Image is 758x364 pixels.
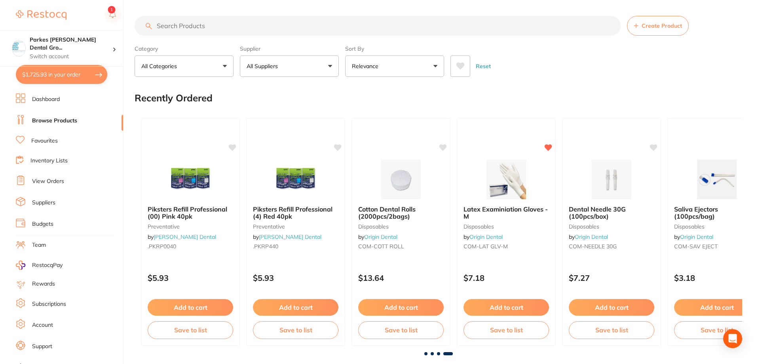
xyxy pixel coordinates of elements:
[586,160,637,199] img: Dental Needle 30G (100pcs/box)
[569,243,654,250] small: COM-NEEDLE 30G
[358,206,444,220] b: Cotton Dental Rolls (2000pcs/2bags)
[569,273,654,282] p: $7.27
[148,273,233,282] p: $5.93
[358,321,444,339] button: Save to list
[270,160,321,199] img: Piksters Refill Professional (4) Red 40pk
[32,199,55,207] a: Suppliers
[30,53,112,61] p: Switch account
[253,299,338,316] button: Add to cart
[691,160,743,199] img: Saliva Ejectors (100pcs/bag)
[165,160,216,199] img: Piksters Refill Professional (00) Pink 40pk
[352,62,382,70] p: Relevance
[253,223,338,230] small: preventative
[148,223,233,230] small: preventative
[464,321,549,339] button: Save to list
[481,160,532,199] img: Latex Examiniation Gloves - M
[253,321,338,339] button: Save to list
[30,157,68,165] a: Inventory Lists
[358,299,444,316] button: Add to cart
[464,299,549,316] button: Add to cart
[16,65,107,84] button: $1,725.93 in your order
[16,261,25,270] img: RestocqPay
[569,223,654,230] small: disposables
[32,321,53,329] a: Account
[32,220,53,228] a: Budgets
[569,233,608,240] span: by
[473,55,493,77] button: Reset
[141,62,180,70] p: All Categories
[148,299,233,316] button: Add to cart
[135,45,234,52] label: Category
[148,233,216,240] span: by
[723,329,742,348] div: Open Intercom Messenger
[358,233,397,240] span: by
[32,95,60,103] a: Dashboard
[16,6,66,24] a: Restocq Logo
[375,160,427,199] img: Cotton Dental Rolls (2000pcs/2bags)
[253,243,338,250] small: .PKRP440
[642,23,682,29] span: Create Product
[154,233,216,240] a: [PERSON_NAME] Dental
[247,62,281,70] p: All Suppliers
[31,137,58,145] a: Favourites
[148,321,233,339] button: Save to list
[32,280,55,288] a: Rewards
[32,117,77,125] a: Browse Products
[358,273,444,282] p: $13.64
[464,273,549,282] p: $7.18
[32,300,66,308] a: Subscriptions
[680,233,713,240] a: Origin Dental
[253,206,338,220] b: Piksters Refill Professional (4) Red 40pk
[253,273,338,282] p: $5.93
[569,299,654,316] button: Add to cart
[259,233,321,240] a: [PERSON_NAME] Dental
[569,321,654,339] button: Save to list
[30,36,112,51] h4: Parkes Baker Dental Group
[469,233,503,240] a: Origin Dental
[32,261,63,269] span: RestocqPay
[16,261,63,270] a: RestocqPay
[12,40,25,53] img: Parkes Baker Dental Group
[240,45,339,52] label: Supplier
[32,177,64,185] a: View Orders
[148,243,233,250] small: .PKRP0040
[135,16,621,36] input: Search Products
[345,55,444,77] button: Relevance
[345,45,444,52] label: Sort By
[464,243,549,250] small: COM-LAT GLV-M
[575,233,608,240] a: Origin Dental
[135,93,213,104] h2: Recently Ordered
[464,233,503,240] span: by
[627,16,689,36] button: Create Product
[464,206,549,220] b: Latex Examiniation Gloves - M
[240,55,339,77] button: All Suppliers
[253,233,321,240] span: by
[32,241,46,249] a: Team
[32,343,52,351] a: Support
[364,233,397,240] a: Origin Dental
[464,223,549,230] small: disposables
[148,206,233,220] b: Piksters Refill Professional (00) Pink 40pk
[358,243,444,250] small: COM-COTT ROLL
[674,233,713,240] span: by
[135,55,234,77] button: All Categories
[358,223,444,230] small: disposables
[16,10,66,20] img: Restocq Logo
[569,206,654,220] b: Dental Needle 30G (100pcs/box)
